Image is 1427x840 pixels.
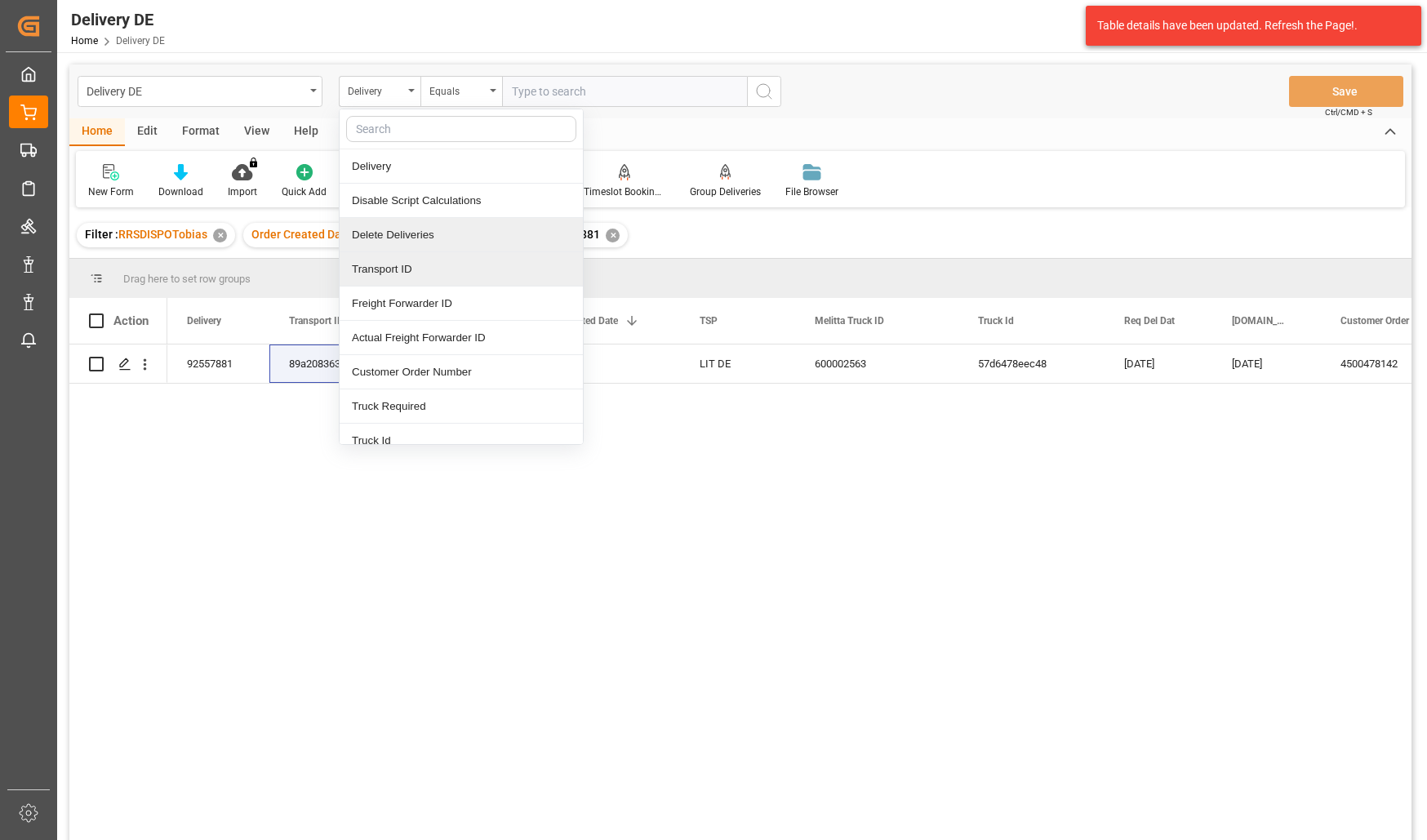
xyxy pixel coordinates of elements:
[340,389,583,424] div: Truck Required
[69,118,125,146] div: Home
[85,228,118,241] span: Filter :
[71,35,98,47] a: Home
[340,424,583,458] div: Truck Id
[123,273,251,285] span: Drag here to set row groups
[118,228,207,241] span: RRSDISPOTobias
[340,184,583,218] div: Disable Script Calculations
[282,184,327,199] div: Quick Add
[340,321,583,355] div: Actual Freight Forwarder ID
[1097,17,1398,34] div: Table details have been updated. Refresh the Page!.
[747,76,781,107] button: search button
[213,229,227,242] div: ✕
[795,344,958,383] div: 600002563
[88,184,134,199] div: New Form
[348,80,403,99] div: Delivery
[87,80,305,100] div: Delivery DE
[1124,315,1175,327] span: Req Del Dat
[815,315,884,327] span: Melitta Truck ID
[340,287,583,321] div: Freight Forwarder ID
[420,76,502,107] button: open menu
[71,7,165,32] div: Delivery DE
[1289,76,1403,107] button: Save
[785,184,838,199] div: File Browser
[289,315,344,327] span: Transport ID
[1232,315,1287,327] span: [DOMAIN_NAME] Dat
[78,76,322,107] button: open menu
[517,344,680,383] div: [DATE]
[170,118,232,146] div: Format
[1105,344,1212,383] div: [DATE]
[269,344,385,383] div: 89a20836383d
[232,118,282,146] div: View
[282,118,331,146] div: Help
[187,315,221,327] span: Delivery
[1212,344,1321,383] div: [DATE]
[346,116,576,142] input: Search
[251,228,352,241] span: Order Created Date
[1325,106,1372,118] span: Ctrl/CMD + S
[339,76,420,107] button: close menu
[340,218,583,252] div: Delete Deliveries
[340,252,583,287] div: Transport ID
[340,149,583,184] div: Delivery
[429,80,485,99] div: Equals
[113,313,149,328] div: Action
[584,184,665,199] div: Timeslot Booking Report
[680,344,795,383] div: LIT DE
[958,344,1105,383] div: 57d6478eec48
[125,118,170,146] div: Edit
[502,76,747,107] input: Type to search
[340,355,583,389] div: Customer Order Number
[606,229,620,242] div: ✕
[978,315,1014,327] span: Truck Id
[158,184,203,199] div: Download
[69,344,167,384] div: Press SPACE to select this row.
[690,184,761,199] div: Group Deliveries
[167,344,269,383] div: 92557881
[700,315,718,327] span: TSP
